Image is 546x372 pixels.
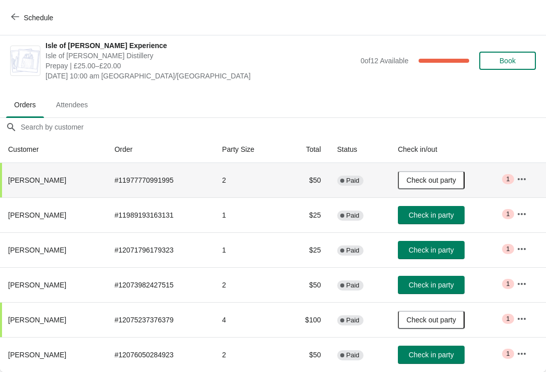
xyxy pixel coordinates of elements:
span: Attendees [48,96,96,114]
span: Orders [6,96,44,114]
td: $50 [283,163,329,197]
span: Check in party [408,281,453,289]
span: 1 [506,175,510,183]
span: [PERSON_NAME] [8,351,66,359]
span: Paid [346,212,359,220]
td: # 11977770991995 [106,163,214,197]
td: 2 [214,163,283,197]
td: $100 [283,302,329,337]
span: 1 [506,350,510,358]
td: 2 [214,267,283,302]
span: Check out party [406,176,456,184]
span: 0 of 12 Available [360,57,408,65]
td: 2 [214,337,283,372]
td: # 12071796179323 [106,232,214,267]
span: Paid [346,177,359,185]
span: [PERSON_NAME] [8,211,66,219]
img: Isle of Harris Gin Experience [11,49,40,73]
span: Book [499,57,516,65]
th: Total [283,136,329,163]
td: # 12076050284923 [106,337,214,372]
button: Check in party [398,276,465,294]
th: Check in/out [390,136,509,163]
td: # 12075237376379 [106,302,214,337]
th: Party Size [214,136,283,163]
span: Paid [346,281,359,290]
span: Paid [346,351,359,359]
span: Prepay | £25.00–£20.00 [45,61,355,71]
span: Schedule [24,14,53,22]
button: Check in party [398,206,465,224]
input: Search by customer [20,118,546,136]
span: 1 [506,315,510,323]
span: Check in party [408,211,453,219]
span: [DATE] 10:00 am [GEOGRAPHIC_DATA]/[GEOGRAPHIC_DATA] [45,71,355,81]
span: 1 [506,280,510,288]
button: Check in party [398,241,465,259]
span: [PERSON_NAME] [8,246,66,254]
td: $25 [283,232,329,267]
button: Book [479,52,536,70]
button: Schedule [5,9,61,27]
span: [PERSON_NAME] [8,281,66,289]
span: Check out party [406,316,456,324]
td: # 12073982427515 [106,267,214,302]
button: Check out party [398,171,465,189]
span: Isle of [PERSON_NAME] Distillery [45,51,355,61]
button: Check out party [398,311,465,329]
th: Status [329,136,390,163]
span: Isle of [PERSON_NAME] Experience [45,40,355,51]
span: Check in party [408,246,453,254]
span: Paid [346,246,359,255]
span: [PERSON_NAME] [8,316,66,324]
span: 1 [506,245,510,253]
span: Paid [346,316,359,324]
th: Order [106,136,214,163]
td: $50 [283,337,329,372]
td: $50 [283,267,329,302]
td: # 11989193163131 [106,197,214,232]
td: 1 [214,232,283,267]
span: [PERSON_NAME] [8,176,66,184]
td: $25 [283,197,329,232]
td: 4 [214,302,283,337]
button: Check in party [398,346,465,364]
td: 1 [214,197,283,232]
span: Check in party [408,351,453,359]
span: 1 [506,210,510,218]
